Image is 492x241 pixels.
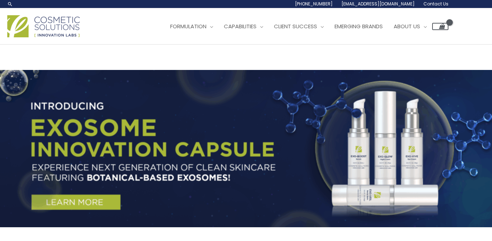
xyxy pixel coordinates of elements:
[224,22,257,30] span: Capabilities
[341,1,415,7] span: [EMAIL_ADDRESS][DOMAIN_NAME]
[394,22,420,30] span: About Us
[274,22,317,30] span: Client Success
[388,16,432,37] a: About Us
[295,1,333,7] span: [PHONE_NUMBER]
[170,22,206,30] span: Formulation
[7,1,13,7] a: Search icon link
[218,16,268,37] a: Capabilities
[159,16,448,37] nav: Site Navigation
[423,1,448,7] span: Contact Us
[335,22,383,30] span: Emerging Brands
[329,16,388,37] a: Emerging Brands
[432,23,448,30] a: View Shopping Cart, empty
[165,16,218,37] a: Formulation
[7,15,80,37] img: Cosmetic Solutions Logo
[268,16,329,37] a: Client Success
